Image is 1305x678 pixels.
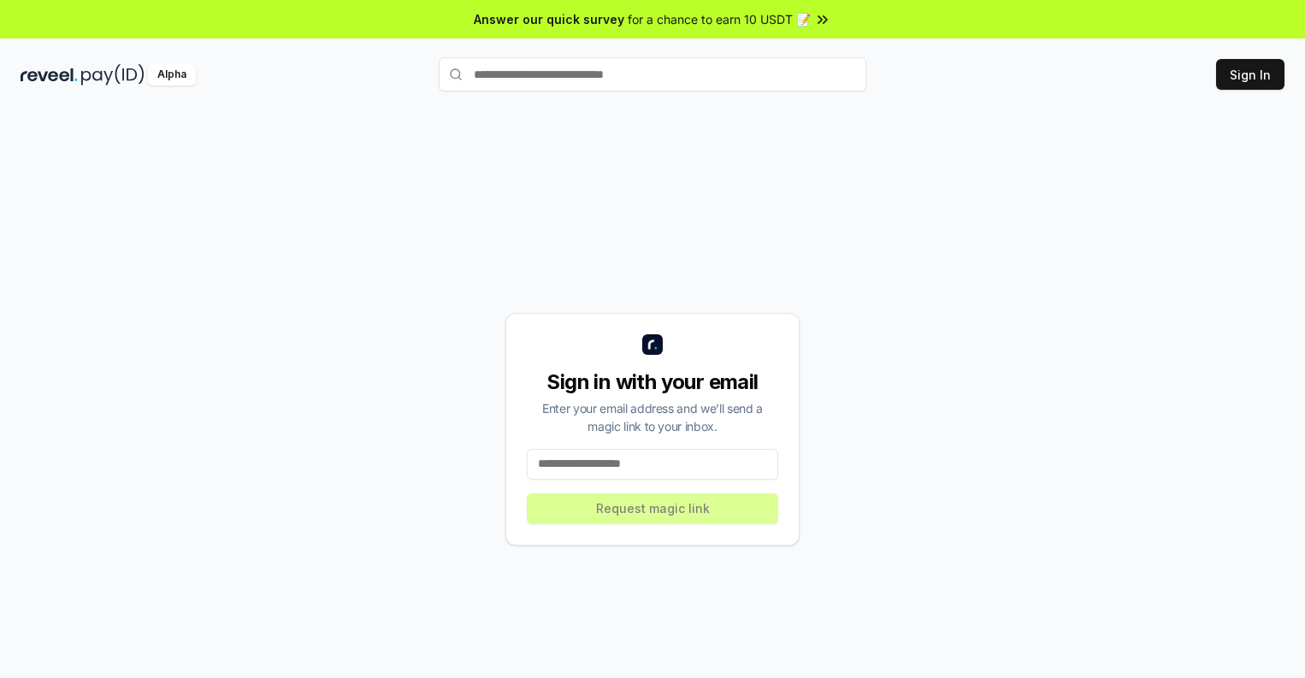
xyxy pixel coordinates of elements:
[21,64,78,85] img: reveel_dark
[474,10,624,28] span: Answer our quick survey
[527,399,778,435] div: Enter your email address and we’ll send a magic link to your inbox.
[527,368,778,396] div: Sign in with your email
[148,64,196,85] div: Alpha
[628,10,811,28] span: for a chance to earn 10 USDT 📝
[642,334,663,355] img: logo_small
[81,64,145,85] img: pay_id
[1216,59,1284,90] button: Sign In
